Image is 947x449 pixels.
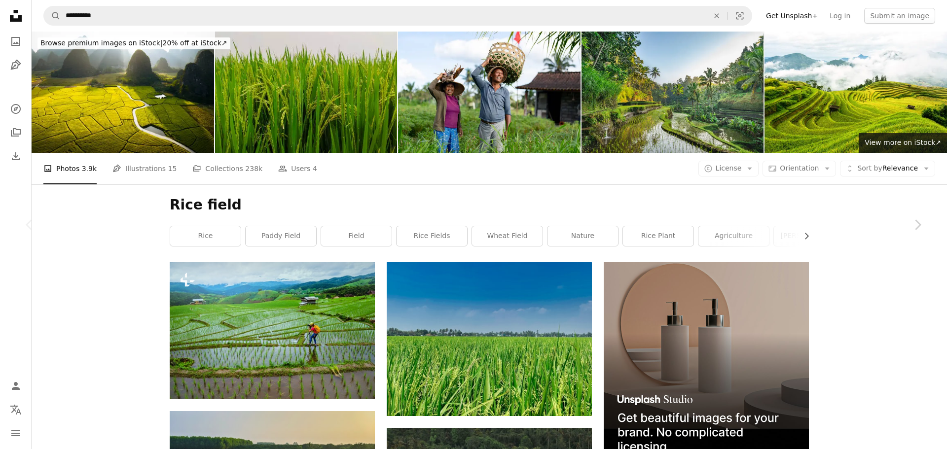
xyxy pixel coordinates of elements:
[864,8,935,24] button: Submit an image
[6,32,26,51] a: Photos
[170,196,809,214] h1: Rice field
[774,226,844,246] a: [PERSON_NAME]
[582,32,764,153] img: Rice Terrace Bali, Indonesia
[728,6,752,25] button: Visual search
[716,164,742,172] span: License
[37,37,230,49] div: 20% off at iStock ↗
[387,262,592,416] img: green grass field under blue sky during daytime
[6,99,26,119] a: Explore
[6,123,26,142] a: Collections
[170,262,375,399] img: Asian woman travel nature. Travel relax. Walking take a photo on the field. in summer.
[168,163,177,174] span: 15
[215,32,398,153] img: a close up of a green field of rice, a close up of a rice field, a field of green rice with tall ...
[472,226,543,246] a: wheat field
[840,161,935,176] button: Sort byRelevance
[547,226,618,246] a: nature
[44,6,61,25] button: Search Unsplash
[192,153,262,184] a: Collections 238k
[245,163,262,174] span: 238k
[888,177,947,272] a: Next
[6,146,26,166] a: Download History
[698,161,759,176] button: License
[623,226,693,246] a: rice plant
[313,163,317,174] span: 4
[170,226,241,246] a: rice
[321,226,392,246] a: field
[6,55,26,75] a: Illustrations
[32,32,214,153] img: Landscape and pastoral
[112,153,177,184] a: Illustrations 15
[6,376,26,396] a: Log in / Sign up
[857,164,882,172] span: Sort by
[763,161,836,176] button: Orientation
[765,32,947,153] img: Lush green rice field terraces enveloped in fog during harvest season in countryside at Hoang Su ...
[6,400,26,419] button: Language
[278,153,317,184] a: Users 4
[760,8,824,24] a: Get Unsplash+
[246,226,316,246] a: paddy field
[32,32,236,55] a: Browse premium images on iStock|20% off at iStock↗
[780,164,819,172] span: Orientation
[798,226,809,246] button: scroll list to the right
[170,326,375,335] a: Asian woman travel nature. Travel relax. Walking take a photo on the field. in summer.
[824,8,856,24] a: Log in
[397,226,467,246] a: rice fields
[706,6,728,25] button: Clear
[398,32,581,153] img: Happy farmers harvesting rice at a plantation in Bali and carrying baskets
[859,133,947,153] a: View more on iStock↗
[857,164,918,173] span: Relevance
[40,39,162,47] span: Browse premium images on iStock |
[387,335,592,344] a: green grass field under blue sky during daytime
[6,423,26,443] button: Menu
[698,226,769,246] a: agriculture
[865,138,941,146] span: View more on iStock ↗
[43,6,752,26] form: Find visuals sitewide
